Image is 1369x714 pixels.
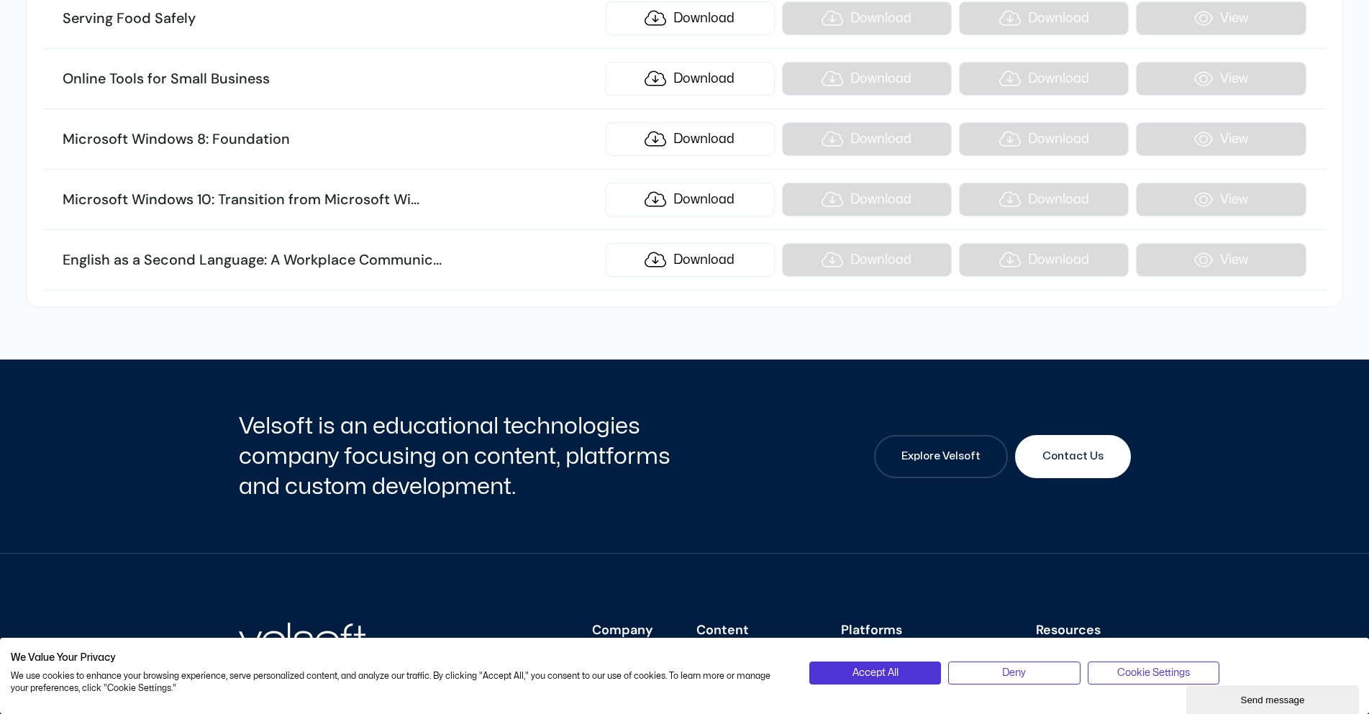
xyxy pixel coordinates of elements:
h3: Microsoft Windows 8: Foundation [63,130,597,149]
h3: Microsoft Windows 10: Transition from Microsoft Wi [63,191,597,209]
a: Explore Velsoft [874,435,1008,478]
a: Download [605,1,775,35]
span: Cookie Settings [1117,665,1190,681]
a: Download [605,243,775,277]
h3: Serving Food Safely [63,9,597,28]
span: Explore Velsoft [901,448,981,465]
h2: We Value Your Privacy [11,651,788,664]
span: ... [433,250,442,269]
p: We use cookies to enhance your browsing experience, serve personalized content, and analyze our t... [11,670,788,695]
a: Download [605,122,775,156]
h2: Velsoft is an educational technologies company focusing on content, platforms and custom developm... [239,411,681,501]
span: Accept All [852,665,899,681]
button: Deny all cookies [948,662,1080,685]
a: Download [605,62,775,96]
a: Download [605,183,775,216]
span: Deny [1002,665,1026,681]
iframe: chat widget [1186,682,1362,714]
span: Contact Us [1042,448,1104,465]
a: Contact Us [1015,435,1131,478]
button: Accept all cookies [809,662,941,685]
h3: English as a Second Language: A Workplace Communic [63,251,597,270]
button: Adjust cookie preferences [1088,662,1219,685]
span: ... [411,190,419,209]
h3: Online Tools for Small Business [63,70,597,88]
